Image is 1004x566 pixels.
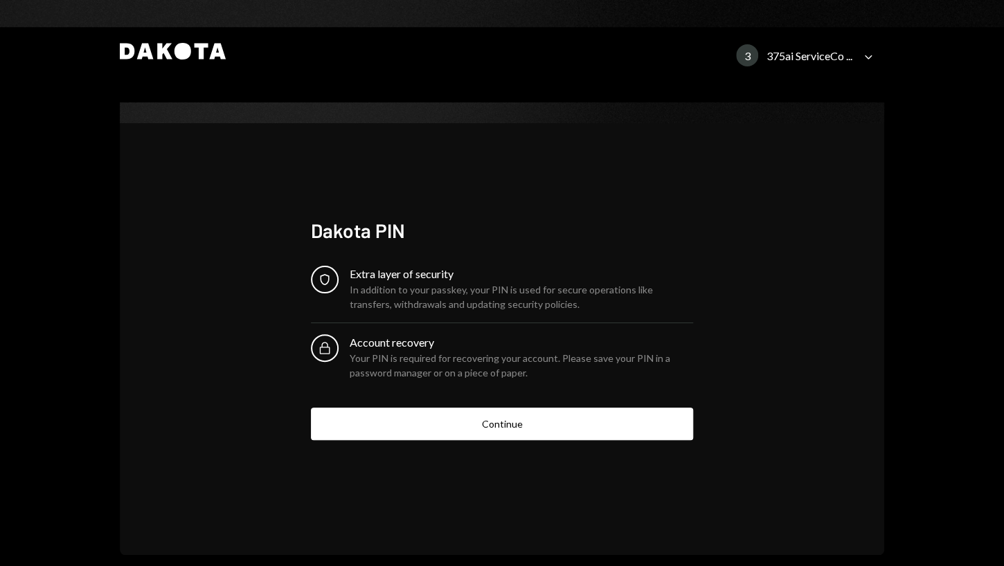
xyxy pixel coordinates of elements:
div: In addition to your passkey, your PIN is used for secure operations like transfers, withdrawals a... [350,282,693,311]
div: 375ai ServiceCo ... [767,49,852,62]
div: Dakota PIN [311,217,693,244]
div: 3 [736,44,758,66]
div: Account recovery [350,334,693,351]
div: Extra layer of security [350,266,693,282]
div: Your PIN is required for recovering your account. Please save your PIN in a password manager or o... [350,351,693,380]
button: Continue [311,408,693,440]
